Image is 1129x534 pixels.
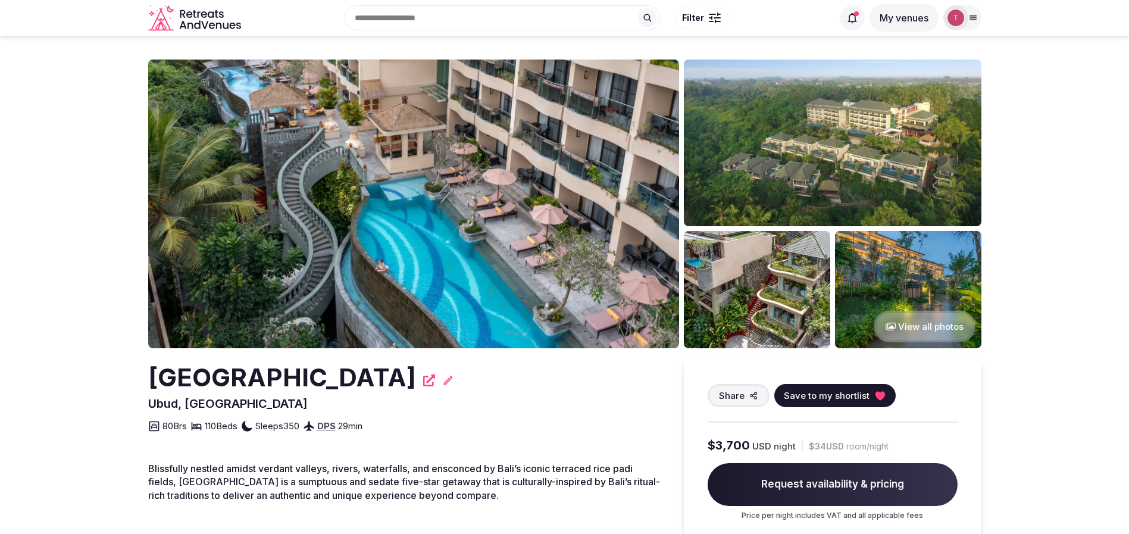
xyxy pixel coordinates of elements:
button: Share [708,384,770,407]
span: USD [752,440,771,452]
span: 80 Brs [162,420,187,432]
img: Venue gallery photo [684,60,981,226]
a: My venues [870,12,939,24]
button: My venues [870,4,939,32]
div: | [800,439,804,452]
span: $3,700 [708,437,750,454]
span: room/night [846,441,889,452]
span: night [774,440,796,452]
img: Venue cover photo [148,60,679,348]
span: 29 min [338,420,362,432]
button: Filter [674,7,728,29]
p: Price per night includes VAT and all applicable fees [708,511,958,521]
span: $34 USD [809,441,844,452]
svg: Retreats and Venues company logo [148,5,243,32]
span: Blissfully nestled amidst verdant valleys, rivers, waterfalls, and ensconced by Bali’s iconic ter... [148,463,660,501]
img: Thiago Martins [947,10,964,26]
span: Save to my shortlist [784,389,870,402]
a: Visit the homepage [148,5,243,32]
span: Filter [682,12,704,24]
button: Save to my shortlist [774,384,896,407]
button: View all photos [874,311,975,342]
span: Ubud, [GEOGRAPHIC_DATA] [148,396,308,411]
span: Request availability & pricing [708,463,958,506]
span: Share [719,389,745,402]
span: 110 Beds [205,420,237,432]
img: Venue gallery photo [684,231,830,348]
span: Sleeps 350 [255,420,299,432]
a: DPS [317,420,336,432]
img: Venue gallery photo [835,231,981,348]
h2: [GEOGRAPHIC_DATA] [148,360,416,395]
